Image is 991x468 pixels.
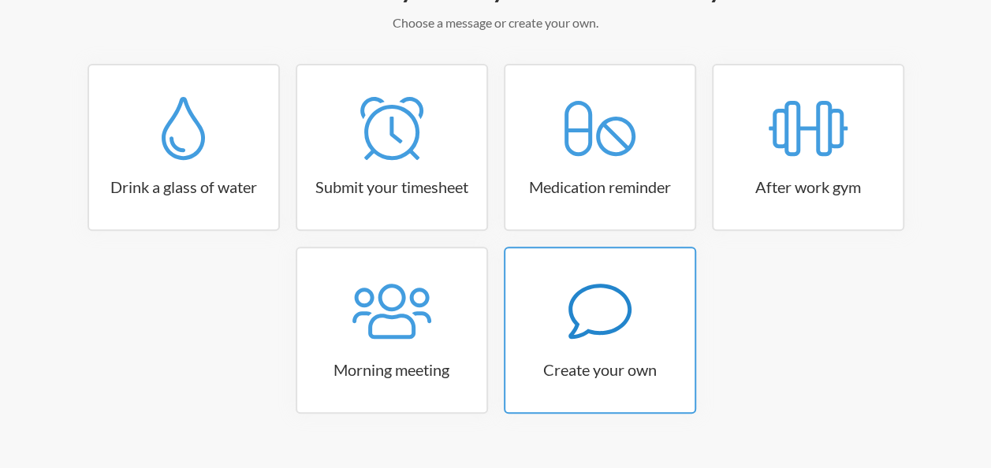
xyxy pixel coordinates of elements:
[89,176,278,198] h3: Drink a glass of water
[713,176,903,198] h3: After work gym
[505,358,695,381] h3: Create your own
[297,358,486,381] h3: Morning meeting
[47,13,944,32] p: Choose a message or create your own.
[297,176,486,198] h3: Submit your timesheet
[505,176,695,198] h3: Medication reminder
